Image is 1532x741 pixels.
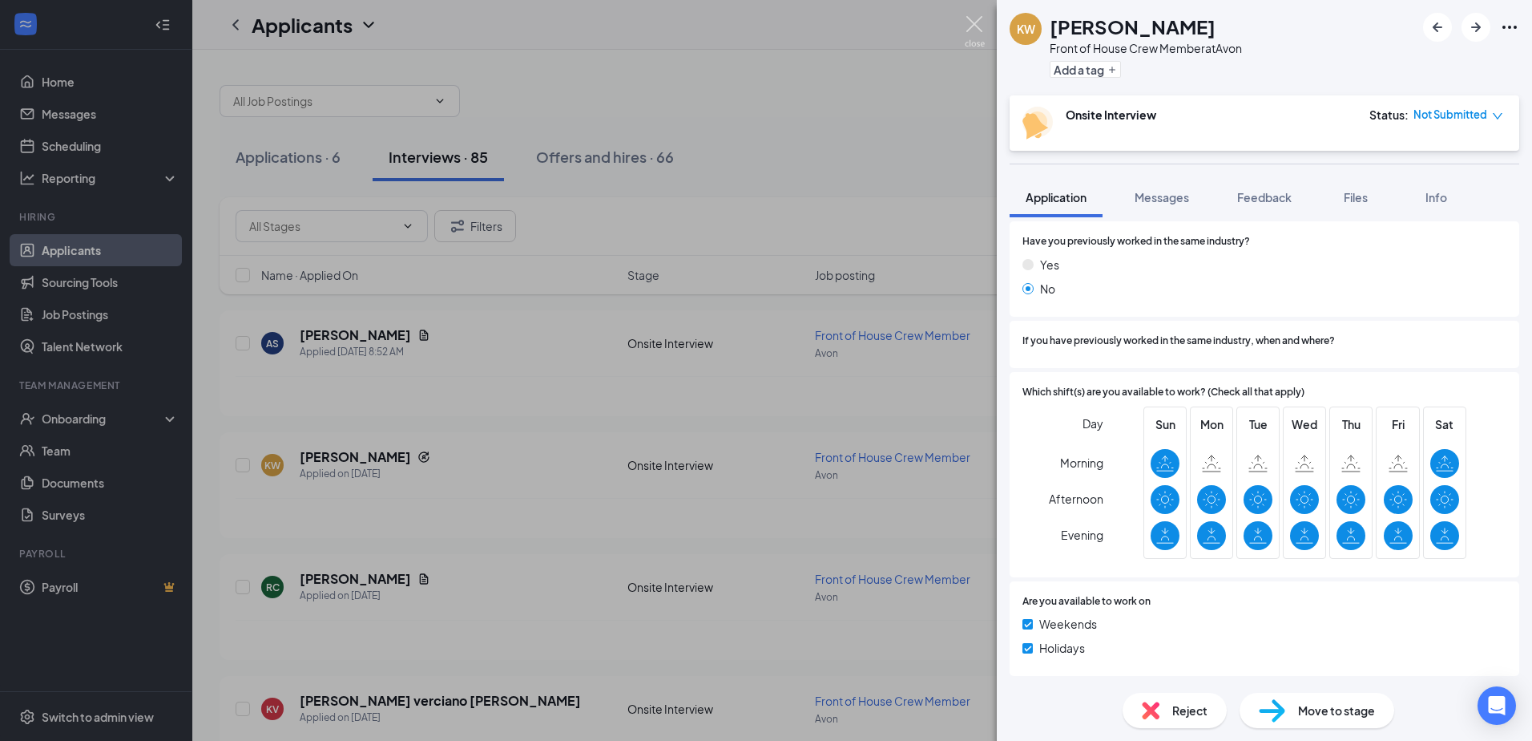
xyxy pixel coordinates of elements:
span: If you have previously worked in the same industry, when and where? [1022,334,1335,349]
span: Application [1026,190,1087,204]
span: Morning [1060,448,1103,477]
span: Yes [1040,256,1059,273]
span: Are you available to work on [1022,594,1151,609]
svg: Plus [1107,65,1117,75]
span: Wed [1290,415,1319,433]
span: Reject [1172,702,1207,719]
span: Move to stage [1298,702,1375,719]
span: Sat [1430,415,1459,433]
span: Info [1425,190,1447,204]
span: Mon [1197,415,1226,433]
div: Front of House Crew Member at Avon [1050,40,1242,56]
span: Files [1344,190,1368,204]
svg: Ellipses [1500,18,1519,37]
span: Day [1082,415,1103,432]
div: Status : [1369,107,1409,123]
span: Feedback [1237,190,1292,204]
span: Which shift(s) are you available to work? (Check all that apply) [1022,385,1304,400]
span: Not Submitted [1413,107,1487,123]
svg: ArrowLeftNew [1428,18,1447,37]
span: Tue [1244,415,1272,433]
button: ArrowRight [1461,13,1490,42]
span: down [1492,111,1503,122]
button: PlusAdd a tag [1050,61,1121,78]
span: Thu [1336,415,1365,433]
span: Weekends [1039,615,1097,633]
h1: [PERSON_NAME] [1050,13,1216,40]
span: Sun [1151,415,1179,433]
span: Have you previously worked in the same industry? [1022,234,1250,249]
span: Messages [1135,190,1189,204]
svg: ArrowRight [1466,18,1486,37]
span: Evening [1061,520,1103,549]
span: Afternoon [1049,484,1103,513]
div: KW [1017,21,1035,37]
button: ArrowLeftNew [1423,13,1452,42]
span: No [1040,280,1055,298]
span: Holidays [1039,639,1085,657]
b: Onsite Interview [1066,107,1156,122]
div: Open Intercom Messenger [1478,686,1516,725]
span: Fri [1384,415,1413,433]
